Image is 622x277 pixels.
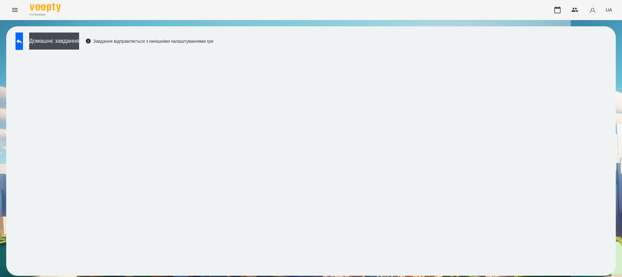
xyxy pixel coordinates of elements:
[603,4,615,15] button: UA
[85,38,213,44] div: Завдання відправляється з нинішніми налаштуваннями гри
[30,13,61,17] span: For Business
[606,7,612,13] span: UA
[588,6,597,14] img: avatar_s.png
[29,33,79,50] button: Домашнє завдання
[30,3,61,12] img: Voopty Logo
[7,2,22,17] button: Menu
